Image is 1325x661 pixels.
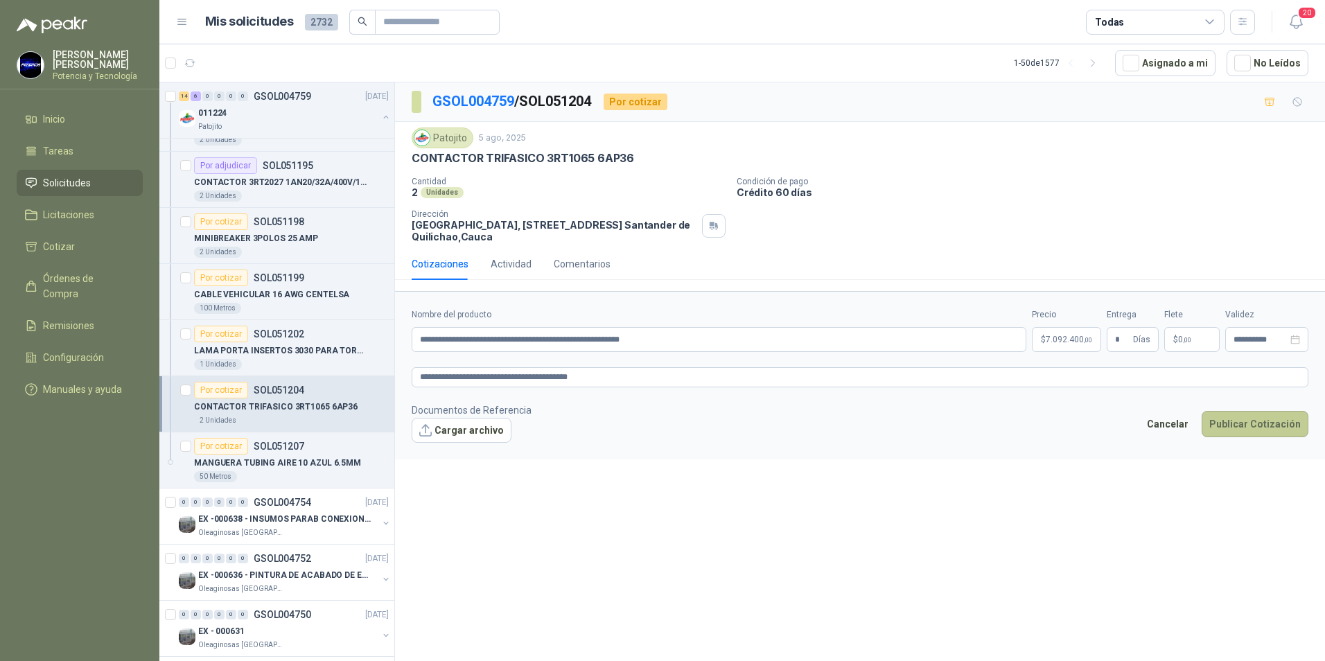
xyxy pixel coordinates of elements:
[159,432,394,488] a: Por cotizarSOL051207MANGUERA TUBING AIRE 10 AZUL 6.5MM50 Metros
[202,610,213,619] div: 0
[238,610,248,619] div: 0
[194,415,242,426] div: 2 Unidades
[254,610,311,619] p: GSOL004750
[1032,327,1101,352] p: $7.092.400,00
[159,152,394,208] a: Por adjudicarSOL051195CONTACTOR 3RT2027 1AN20/32A/400V/15KW2 Unidades
[214,497,225,507] div: 0
[1283,10,1308,35] button: 20
[1183,336,1191,344] span: ,00
[179,554,189,563] div: 0
[194,438,248,455] div: Por cotizar
[17,17,87,33] img: Logo peakr
[17,170,143,196] a: Solicitudes
[226,554,236,563] div: 0
[214,554,225,563] div: 0
[179,110,195,127] img: Company Logo
[365,90,389,103] p: [DATE]
[202,91,213,101] div: 0
[365,608,389,622] p: [DATE]
[17,52,44,78] img: Company Logo
[43,112,65,127] span: Inicio
[238,91,248,101] div: 0
[198,527,286,538] p: Oleaginosas [GEOGRAPHIC_DATA][PERSON_NAME]
[1164,327,1220,352] p: $ 0,00
[179,628,195,645] img: Company Logo
[491,256,532,272] div: Actividad
[194,326,248,342] div: Por cotizar
[1133,328,1150,351] span: Días
[43,382,122,397] span: Manuales y ayuda
[254,329,304,339] p: SOL051202
[1227,50,1308,76] button: No Leídos
[412,256,468,272] div: Cotizaciones
[198,107,227,120] p: 011224
[43,175,91,191] span: Solicitudes
[254,217,304,227] p: SOL051198
[254,91,311,101] p: GSOL004759
[194,457,361,470] p: MANGUERA TUBING AIRE 10 AZUL 6.5MM
[1115,50,1216,76] button: Asignado a mi
[254,554,311,563] p: GSOL004752
[179,497,189,507] div: 0
[194,303,241,314] div: 100 Metros
[53,72,143,80] p: Potencia y Tecnología
[198,569,371,582] p: EX -000636 - PINTURA DE ACABADO DE EQUIPOS, ESTRUC
[1139,411,1196,437] button: Cancelar
[1297,6,1317,19] span: 20
[43,143,73,159] span: Tareas
[365,552,389,565] p: [DATE]
[412,151,634,166] p: CONTACTOR TRIFASICO 3RT1065 6AP36
[43,350,104,365] span: Configuración
[412,177,726,186] p: Cantidad
[412,418,511,443] button: Cargar archivo
[194,232,318,245] p: MINIBREAKER 3POLOS 25 AMP
[194,247,242,258] div: 2 Unidades
[179,516,195,533] img: Company Logo
[179,606,392,651] a: 0 0 0 0 0 0 GSOL004750[DATE] Company LogoEX - 000631Oleaginosas [GEOGRAPHIC_DATA][PERSON_NAME]
[179,550,392,594] a: 0 0 0 0 0 0 GSOL004752[DATE] Company LogoEX -000636 - PINTURA DE ACABADO DE EQUIPOS, ESTRUCOleagi...
[17,202,143,228] a: Licitaciones
[226,91,236,101] div: 0
[179,610,189,619] div: 0
[226,610,236,619] div: 0
[412,403,532,418] p: Documentos de Referencia
[1107,308,1159,321] label: Entrega
[159,264,394,320] a: Por cotizarSOL051199CABLE VEHICULAR 16 AWG CENTELSA100 Metros
[194,157,257,174] div: Por adjudicar
[198,121,222,132] p: Patojito
[1095,15,1124,30] div: Todas
[198,513,371,526] p: EX -000638 - INSUMOS PARAB CONEXION DE [GEOGRAPHIC_DATA] Y A
[1046,335,1092,344] span: 7.092.400
[604,94,667,110] div: Por cotizar
[159,208,394,264] a: Por cotizarSOL051198MINIBREAKER 3POLOS 25 AMP2 Unidades
[179,572,195,589] img: Company Logo
[194,288,349,301] p: CABLE VEHICULAR 16 AWG CENTELSA
[17,265,143,307] a: Órdenes de Compra
[194,176,367,189] p: CONTACTOR 3RT2027 1AN20/32A/400V/15KW
[737,186,1319,198] p: Crédito 60 días
[238,497,248,507] div: 0
[554,256,611,272] div: Comentarios
[1032,308,1101,321] label: Precio
[159,320,394,376] a: Por cotizarSOL051202LAMA PORTA INSERTOS 3030 PARA TORNO1 Unidades
[305,14,338,30] span: 2732
[198,625,245,638] p: EX - 000631
[179,494,392,538] a: 0 0 0 0 0 0 GSOL004754[DATE] Company LogoEX -000638 - INSUMOS PARAB CONEXION DE [GEOGRAPHIC_DATA]...
[43,271,130,301] span: Órdenes de Compra
[17,344,143,371] a: Configuración
[17,376,143,403] a: Manuales y ayuda
[194,270,248,286] div: Por cotizar
[179,91,189,101] div: 14
[205,12,294,32] h1: Mis solicitudes
[191,91,201,101] div: 6
[412,219,696,243] p: [GEOGRAPHIC_DATA], [STREET_ADDRESS] Santander de Quilichao , Cauca
[737,177,1319,186] p: Condición de pago
[414,130,430,146] img: Company Logo
[238,554,248,563] div: 0
[412,186,418,198] p: 2
[17,106,143,132] a: Inicio
[194,382,248,398] div: Por cotizar
[254,497,311,507] p: GSOL004754
[432,91,593,112] p: / SOL051204
[53,50,143,69] p: [PERSON_NAME] [PERSON_NAME]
